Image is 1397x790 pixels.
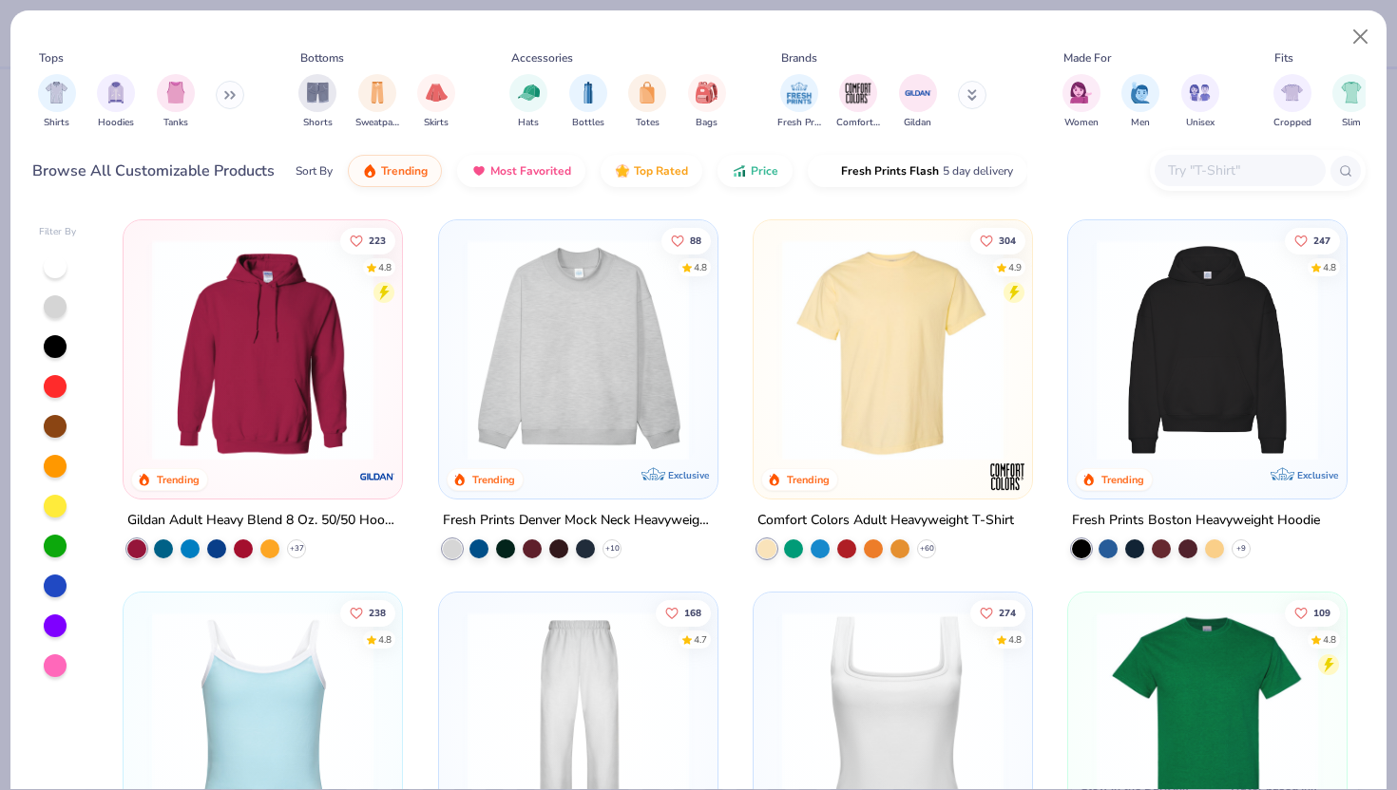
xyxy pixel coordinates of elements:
button: Trending [348,155,442,187]
img: Shorts Image [307,82,329,103]
div: filter for Skirts [417,74,455,130]
span: Top Rated [634,163,688,179]
div: Accessories [511,49,573,66]
span: + 9 [1236,543,1246,555]
div: Made For [1063,49,1111,66]
span: 88 [689,235,700,245]
div: Sort By [296,162,333,179]
div: filter for Slim [1332,74,1370,130]
img: Cropped Image [1281,82,1303,103]
span: Bottles [572,116,604,130]
div: 4.8 [378,260,392,274]
span: Hats [518,116,539,130]
img: Hoodies Image [105,82,126,103]
div: 4.8 [1008,633,1022,648]
div: Filter By [39,225,77,239]
button: filter button [1062,74,1100,130]
div: filter for Gildan [899,74,937,130]
button: filter button [417,74,455,130]
button: filter button [509,74,547,130]
div: filter for Sweatpants [355,74,399,130]
div: filter for Unisex [1181,74,1219,130]
span: Tanks [163,116,188,130]
span: Trending [381,163,428,179]
img: Totes Image [637,82,658,103]
span: Slim [1342,116,1361,130]
img: a90f7c54-8796-4cb2-9d6e-4e9644cfe0fe [698,239,939,461]
span: Exclusive [1297,469,1338,481]
button: Like [655,600,710,627]
button: filter button [628,74,666,130]
button: Like [340,600,395,627]
button: filter button [1273,74,1311,130]
img: f5d85501-0dbb-4ee4-b115-c08fa3845d83 [458,239,698,461]
button: filter button [836,74,880,130]
div: 4.8 [1323,260,1336,274]
div: Fresh Prints Denver Mock Neck Heavyweight Sweatshirt [443,509,714,533]
span: 304 [999,235,1016,245]
img: Men Image [1130,82,1151,103]
img: Gildan logo [359,458,397,496]
div: filter for Tanks [157,74,195,130]
span: Skirts [424,116,449,130]
button: filter button [1121,74,1159,130]
span: Men [1131,116,1150,130]
span: Comfort Colors [836,116,880,130]
div: filter for Shorts [298,74,336,130]
button: Like [1285,227,1340,254]
img: Sweatpants Image [367,82,388,103]
button: filter button [688,74,726,130]
img: flash.gif [822,163,837,179]
img: Comfort Colors logo [988,458,1026,496]
span: + 37 [290,543,304,555]
span: 238 [369,609,386,618]
img: TopRated.gif [615,163,630,179]
div: filter for Women [1062,74,1100,130]
button: Close [1343,19,1379,55]
div: filter for Hoodies [97,74,135,130]
div: Gildan Adult Heavy Blend 8 Oz. 50/50 Hooded Sweatshirt [127,509,398,533]
button: Like [660,227,710,254]
span: Hoodies [98,116,134,130]
button: Most Favorited [457,155,585,187]
div: filter for Cropped [1273,74,1311,130]
span: + 10 [604,543,619,555]
button: Top Rated [601,155,702,187]
button: filter button [777,74,821,130]
img: Comfort Colors Image [844,79,872,107]
button: filter button [157,74,195,130]
span: Sweatpants [355,116,399,130]
span: Totes [636,116,660,130]
img: 01756b78-01f6-4cc6-8d8a-3c30c1a0c8ac [143,239,383,461]
span: Bags [696,116,718,130]
span: Unisex [1186,116,1215,130]
div: 4.8 [693,260,706,274]
span: Women [1064,116,1099,130]
img: Gildan Image [904,79,932,107]
img: trending.gif [362,163,377,179]
span: + 60 [919,543,933,555]
span: 247 [1313,235,1330,245]
img: Tanks Image [165,82,186,103]
button: Like [970,600,1025,627]
button: filter button [569,74,607,130]
div: filter for Totes [628,74,666,130]
div: filter for Fresh Prints [777,74,821,130]
img: Slim Image [1341,82,1362,103]
div: 4.9 [1008,260,1022,274]
span: Shirts [44,116,69,130]
img: Unisex Image [1189,82,1211,103]
div: Fits [1274,49,1293,66]
span: 274 [999,609,1016,618]
img: 91acfc32-fd48-4d6b-bdad-a4c1a30ac3fc [1087,239,1328,461]
div: Tops [39,49,64,66]
img: Skirts Image [426,82,448,103]
input: Try "T-Shirt" [1166,160,1312,181]
div: filter for Hats [509,74,547,130]
button: Price [718,155,793,187]
span: 168 [683,609,700,618]
div: Bottoms [300,49,344,66]
button: filter button [899,74,937,130]
div: 4.7 [693,633,706,648]
span: 5 day delivery [943,160,1013,182]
